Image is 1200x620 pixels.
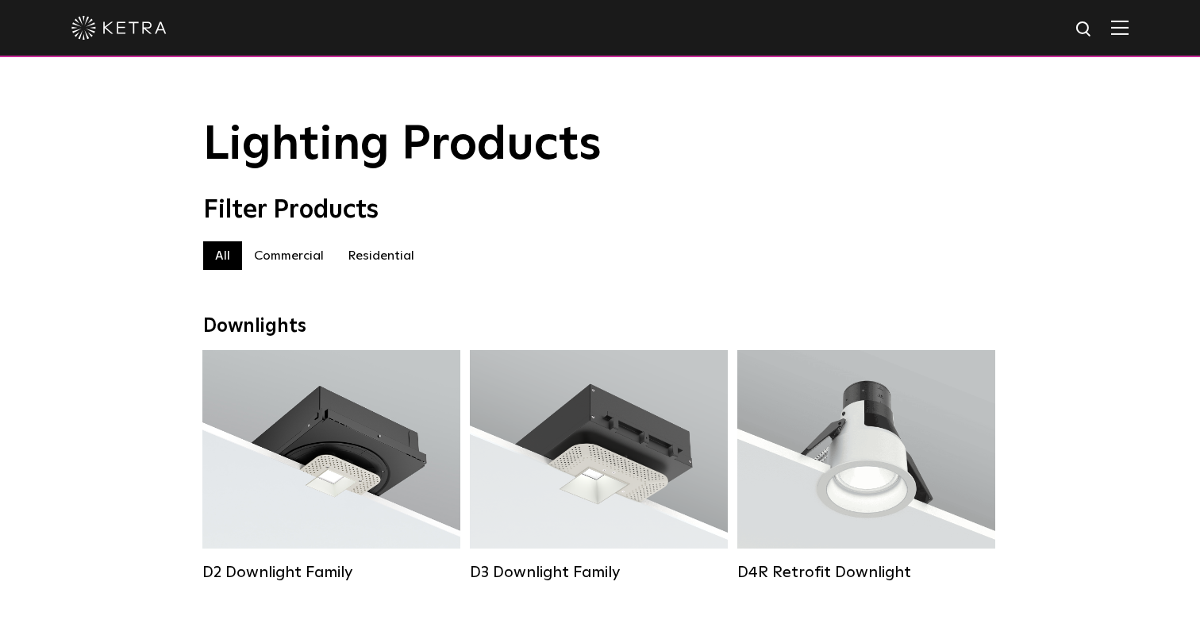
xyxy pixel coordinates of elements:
[737,350,995,582] a: D4R Retrofit Downlight Lumen Output:800Colors:White / BlackBeam Angles:15° / 25° / 40° / 60°Watta...
[470,350,728,582] a: D3 Downlight Family Lumen Output:700 / 900 / 1100Colors:White / Black / Silver / Bronze / Paintab...
[203,121,602,169] span: Lighting Products
[71,16,167,40] img: ketra-logo-2019-white
[203,241,242,270] label: All
[336,241,426,270] label: Residential
[1111,20,1129,35] img: Hamburger%20Nav.svg
[1075,20,1094,40] img: search icon
[470,563,728,582] div: D3 Downlight Family
[202,563,460,582] div: D2 Downlight Family
[737,563,995,582] div: D4R Retrofit Downlight
[202,350,460,582] a: D2 Downlight Family Lumen Output:1200Colors:White / Black / Gloss Black / Silver / Bronze / Silve...
[203,195,997,225] div: Filter Products
[203,315,997,338] div: Downlights
[242,241,336,270] label: Commercial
